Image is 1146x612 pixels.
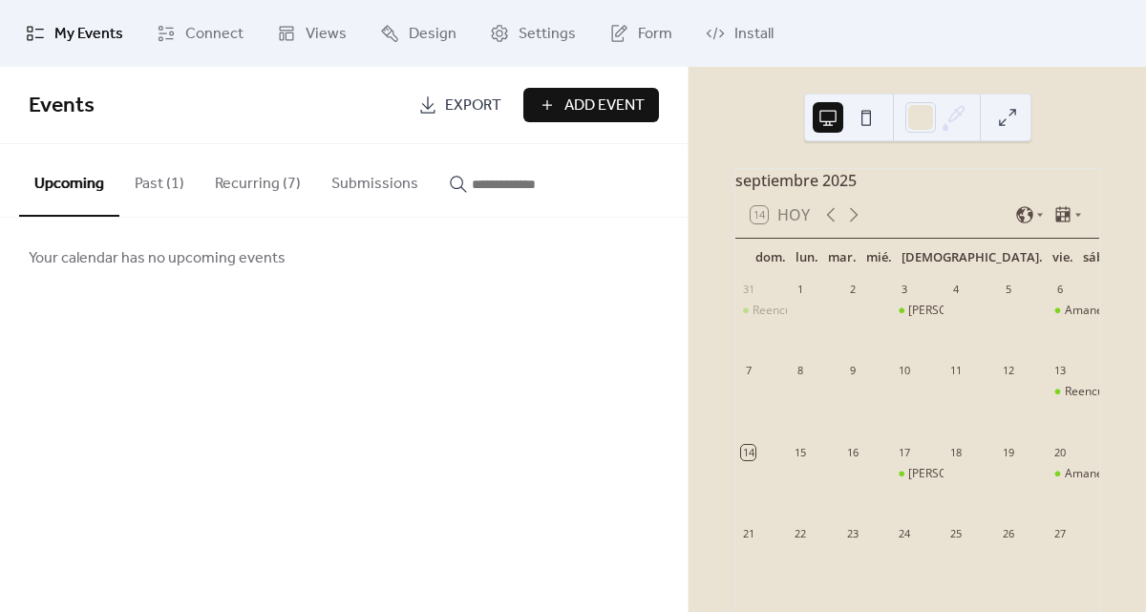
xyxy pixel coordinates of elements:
[11,8,138,59] a: My Events
[793,364,807,378] div: 8
[741,364,755,378] div: 7
[897,527,911,541] div: 24
[119,144,200,215] button: Past (1)
[306,23,347,46] span: Views
[908,466,1114,482] div: [PERSON_NAME] (FAENA) Comunitario
[861,239,897,277] div: mié.
[741,283,755,297] div: 31
[791,239,823,277] div: lun.
[1053,364,1068,378] div: 13
[445,95,501,117] span: Export
[476,8,590,59] a: Settings
[29,247,286,270] span: Your calendar has no upcoming events
[1048,303,1099,319] div: Amanecer en Fuego Vivo
[793,445,807,459] div: 15
[897,283,911,297] div: 3
[949,283,964,297] div: 4
[793,283,807,297] div: 1
[891,466,943,482] div: Temazcalli - Tekio (FAENA) Comunitario
[185,23,244,46] span: Connect
[897,445,911,459] div: 17
[897,239,1048,277] div: [DEMOGRAPHIC_DATA].
[735,303,787,319] div: Reencuentro
[949,364,964,378] div: 11
[1053,283,1068,297] div: 6
[845,283,859,297] div: 2
[142,8,258,59] a: Connect
[638,23,672,46] span: Form
[1053,527,1068,541] div: 27
[19,144,119,217] button: Upcoming
[595,8,687,59] a: Form
[1048,384,1099,400] div: Reencuentro
[404,88,516,122] a: Export
[845,364,859,378] div: 9
[54,23,123,46] span: My Events
[949,445,964,459] div: 18
[29,85,95,127] span: Events
[1053,445,1068,459] div: 20
[891,303,943,319] div: Temazcalli - Tekio (FAENA) Comunitario
[845,445,859,459] div: 16
[793,527,807,541] div: 22
[753,303,820,319] div: Reencuentro
[1065,384,1133,400] div: Reencuentro
[263,8,361,59] a: Views
[316,144,434,215] button: Submissions
[908,303,1114,319] div: [PERSON_NAME] (FAENA) Comunitario
[200,144,316,215] button: Recurring (7)
[1001,445,1015,459] div: 19
[1001,283,1015,297] div: 5
[1048,466,1099,482] div: Amanecer con Temazcalli
[751,239,791,277] div: dom.
[741,527,755,541] div: 21
[1001,527,1015,541] div: 26
[1048,239,1078,277] div: vie.
[845,527,859,541] div: 23
[691,8,788,59] a: Install
[366,8,471,59] a: Design
[1078,239,1113,277] div: sáb.
[949,527,964,541] div: 25
[741,445,755,459] div: 14
[1001,364,1015,378] div: 12
[897,364,911,378] div: 10
[519,23,576,46] span: Settings
[523,88,659,122] button: Add Event
[564,95,645,117] span: Add Event
[823,239,861,277] div: mar.
[734,23,774,46] span: Install
[409,23,456,46] span: Design
[735,169,1099,192] div: septiembre 2025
